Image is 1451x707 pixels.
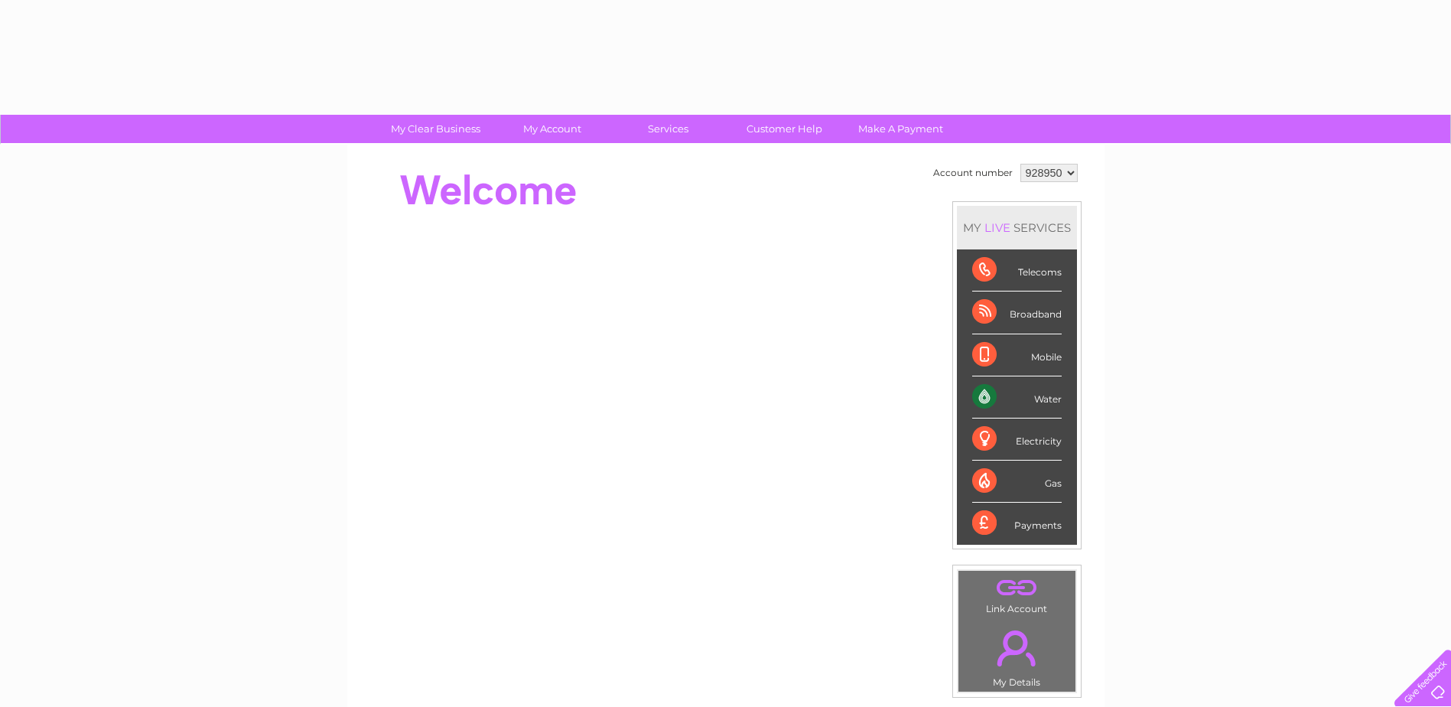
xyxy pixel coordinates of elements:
[489,115,615,143] a: My Account
[957,206,1077,249] div: MY SERVICES
[972,292,1062,334] div: Broadband
[962,575,1072,601] a: .
[972,503,1062,544] div: Payments
[373,115,499,143] a: My Clear Business
[972,376,1062,419] div: Water
[605,115,731,143] a: Services
[958,570,1076,618] td: Link Account
[962,621,1072,675] a: .
[972,461,1062,503] div: Gas
[958,617,1076,692] td: My Details
[972,334,1062,376] div: Mobile
[972,419,1062,461] div: Electricity
[929,160,1017,186] td: Account number
[981,220,1013,235] div: LIVE
[721,115,848,143] a: Customer Help
[838,115,964,143] a: Make A Payment
[972,249,1062,292] div: Telecoms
